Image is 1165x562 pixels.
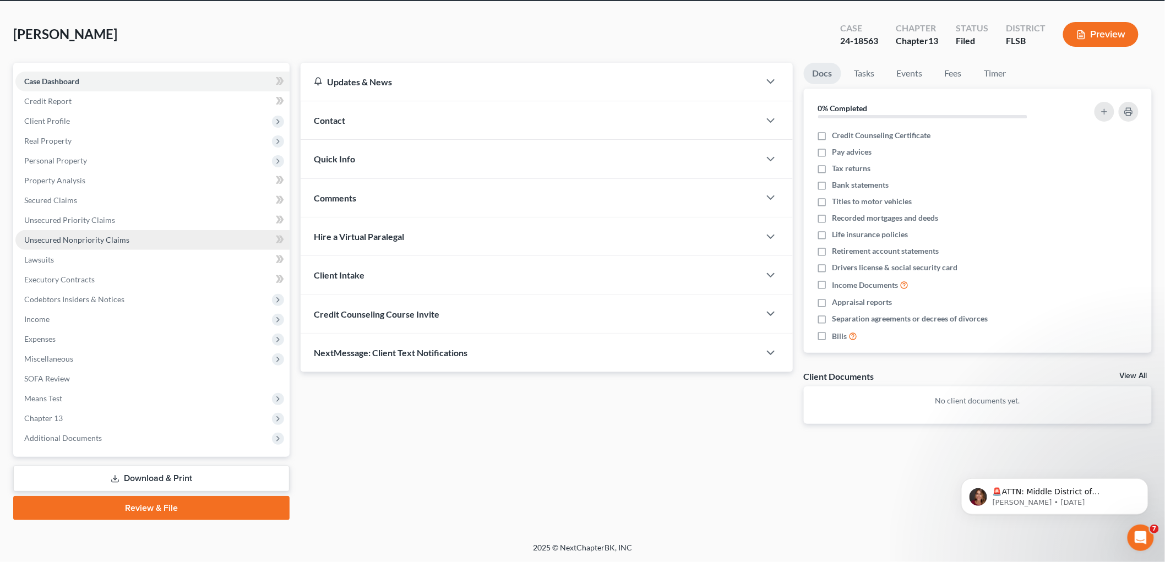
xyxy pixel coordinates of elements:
a: Credit Report [15,91,290,111]
span: Income Documents [832,280,899,291]
a: Unsecured Priority Claims [15,210,290,230]
button: Preview [1063,22,1139,47]
span: Quick Info [314,154,355,164]
div: Chapter [896,35,938,47]
span: Titles to motor vehicles [832,196,912,207]
span: Credit Report [24,96,72,106]
span: Expenses [24,334,56,343]
span: Secured Claims [24,195,77,205]
span: Drivers license & social security card [832,262,958,273]
span: Case Dashboard [24,77,79,86]
div: FLSB [1006,35,1046,47]
strong: 0% Completed [818,103,868,113]
a: Case Dashboard [15,72,290,91]
span: Personal Property [24,156,87,165]
span: Additional Documents [24,433,102,443]
span: Real Property [24,136,72,145]
span: Chapter 13 [24,413,63,423]
a: Events [888,63,932,84]
div: Filed [956,35,988,47]
a: Tasks [846,63,884,84]
span: Contact [314,115,345,126]
span: Client Intake [314,270,364,280]
a: Unsecured Nonpriority Claims [15,230,290,250]
span: Credit Counseling Course Invite [314,309,439,319]
span: Unsecured Priority Claims [24,215,115,225]
span: Means Test [24,394,62,403]
span: Client Profile [24,116,70,126]
span: Miscellaneous [24,354,73,363]
span: Appraisal reports [832,297,892,308]
span: Lawsuits [24,255,54,264]
span: NextMessage: Client Text Notifications [314,347,467,358]
a: Timer [976,63,1015,84]
div: District [1006,22,1046,35]
a: Executory Contracts [15,270,290,290]
a: Download & Print [13,466,290,492]
span: Separation agreements or decrees of divorces [832,313,988,324]
div: 24-18563 [840,35,878,47]
span: SOFA Review [24,374,70,383]
span: Property Analysis [24,176,85,185]
a: Secured Claims [15,190,290,210]
iframe: Intercom live chat [1128,525,1154,551]
span: 7 [1150,525,1159,533]
a: SOFA Review [15,369,290,389]
a: Property Analysis [15,171,290,190]
span: Codebtors Insiders & Notices [24,294,124,304]
span: Pay advices [832,146,872,157]
span: 13 [928,35,938,46]
div: Updates & News [314,76,747,88]
span: Recorded mortgages and deeds [832,212,939,223]
span: Income [24,314,50,324]
iframe: Intercom notifications message [945,455,1165,532]
p: No client documents yet. [813,395,1144,406]
span: Bank statements [832,179,889,190]
a: View All [1120,372,1147,380]
span: Tax returns [832,163,871,174]
span: Unsecured Nonpriority Claims [24,235,129,244]
div: 2025 © NextChapterBK, INC [269,542,896,562]
a: Fees [936,63,971,84]
span: [PERSON_NAME] [13,26,117,42]
span: Comments [314,193,356,203]
a: Lawsuits [15,250,290,270]
span: Credit Counseling Certificate [832,130,931,141]
span: Retirement account statements [832,245,939,257]
div: Client Documents [804,370,874,382]
div: Chapter [896,22,938,35]
span: Life insurance policies [832,229,908,240]
div: Case [840,22,878,35]
div: Status [956,22,988,35]
a: Docs [804,63,841,84]
span: Executory Contracts [24,275,95,284]
span: Bills [832,331,847,342]
a: Review & File [13,496,290,520]
span: Hire a Virtual Paralegal [314,231,404,242]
